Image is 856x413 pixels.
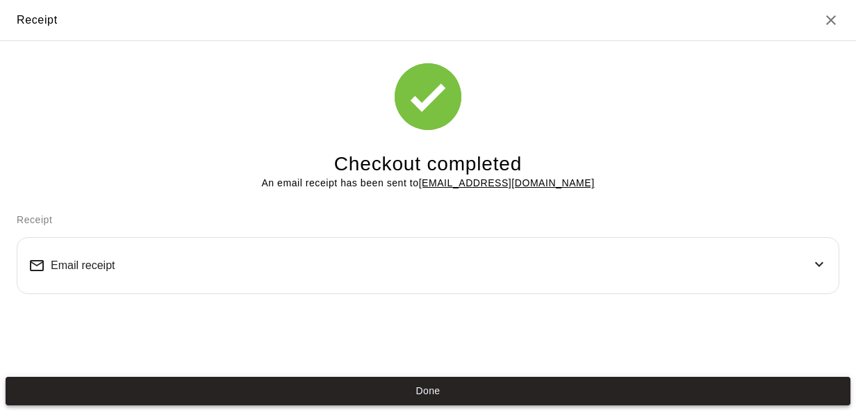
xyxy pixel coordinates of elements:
[334,152,522,177] h4: Checkout completed
[6,377,850,406] button: Done
[17,11,58,29] div: Receipt
[823,12,839,29] button: Close
[419,177,595,188] u: [EMAIL_ADDRESS][DOMAIN_NAME]
[51,259,115,272] span: Email receipt
[17,213,839,227] p: Receipt
[261,176,594,191] p: An email receipt has been sent to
